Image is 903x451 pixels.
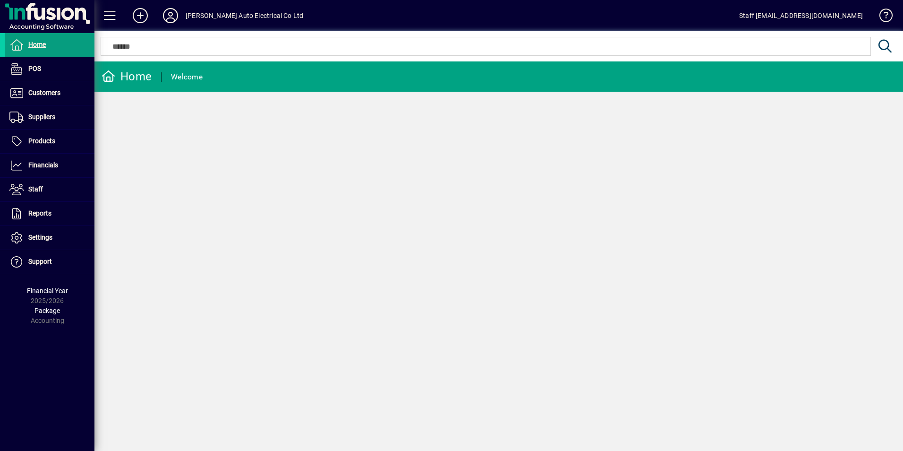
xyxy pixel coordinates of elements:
[28,161,58,169] span: Financials
[5,226,94,250] a: Settings
[739,8,863,23] div: Staff [EMAIL_ADDRESS][DOMAIN_NAME]
[28,113,55,121] span: Suppliers
[5,202,94,225] a: Reports
[34,307,60,314] span: Package
[5,154,94,177] a: Financials
[102,69,152,84] div: Home
[28,65,41,72] span: POS
[28,258,52,265] span: Support
[5,130,94,153] a: Products
[28,209,51,217] span: Reports
[186,8,303,23] div: [PERSON_NAME] Auto Electrical Co Ltd
[5,250,94,274] a: Support
[28,137,55,145] span: Products
[28,234,52,241] span: Settings
[5,178,94,201] a: Staff
[28,185,43,193] span: Staff
[155,7,186,24] button: Profile
[5,105,94,129] a: Suppliers
[5,57,94,81] a: POS
[5,81,94,105] a: Customers
[125,7,155,24] button: Add
[27,287,68,295] span: Financial Year
[872,2,891,33] a: Knowledge Base
[28,89,60,96] span: Customers
[28,41,46,48] span: Home
[171,69,203,85] div: Welcome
